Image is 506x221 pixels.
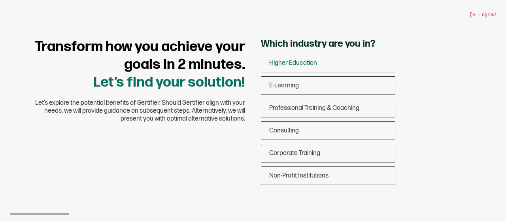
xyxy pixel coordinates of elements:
[269,104,359,112] span: Professional Training & Coaching
[269,59,317,67] span: Higher Education
[269,149,320,157] span: Corporate Training
[269,127,299,134] span: Consulting
[480,12,496,18] span: Log Out
[24,38,245,91] h1: Let’s find your solution!
[35,38,245,73] span: Transform how you achieve your goals in 2 minutes.
[269,172,329,179] span: Non-Profit Institutions
[24,99,245,123] span: Let’s explore the potential benefits of Sertifier. Should Sertifier align with your needs, we wil...
[261,38,376,50] span: Which industry are you in?
[269,82,299,89] span: E-Learning
[466,183,506,221] iframe: Chat Widget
